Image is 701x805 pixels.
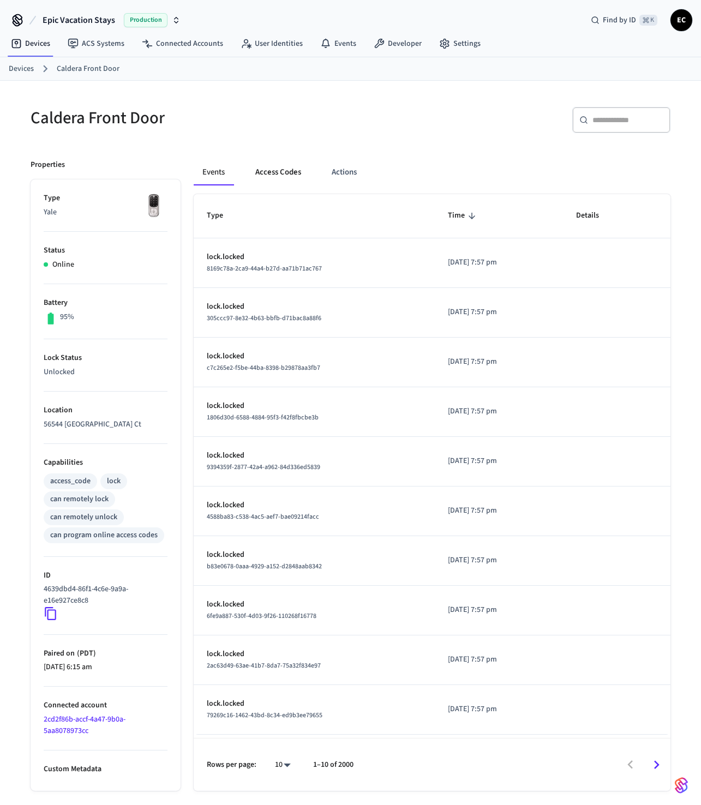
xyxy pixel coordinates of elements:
[50,512,117,523] div: can remotely unlock
[43,14,115,27] span: Epic Vacation Stays
[207,251,422,263] p: lock.locked
[194,194,670,734] table: sticky table
[9,63,34,75] a: Devices
[207,450,422,461] p: lock.locked
[50,494,109,505] div: can remotely lock
[44,764,167,775] p: Custom Metadata
[313,759,354,771] p: 1–10 of 2000
[448,406,550,417] p: [DATE] 7:57 pm
[44,570,167,581] p: ID
[582,10,666,30] div: Find by ID⌘ K
[672,10,691,30] span: EC
[140,193,167,220] img: Yale Assure Touchscreen Wifi Smart Lock, Satin Nickel, Front
[448,505,550,516] p: [DATE] 7:57 pm
[31,107,344,129] h5: Caldera Front Door
[44,700,167,711] p: Connected account
[670,9,692,31] button: EC
[2,34,59,53] a: Devices
[311,34,365,53] a: Events
[232,34,311,53] a: User Identities
[44,584,163,606] p: 4639dbd4-86f1-4c6e-9a9a-e16e927ce8c8
[207,314,321,323] span: 305ccc97-8e32-4b63-bbfb-d71bac8a88f6
[207,599,422,610] p: lock.locked
[269,757,296,773] div: 10
[644,752,669,778] button: Go to next page
[207,648,422,660] p: lock.locked
[207,413,319,422] span: 1806d30d-6588-4884-95f3-f42f8fbcbe3b
[124,13,167,27] span: Production
[207,549,422,561] p: lock.locked
[207,698,422,710] p: lock.locked
[194,159,233,185] button: Events
[448,455,550,467] p: [DATE] 7:57 pm
[44,662,167,673] p: [DATE] 6:15 am
[207,207,237,224] span: Type
[448,257,550,268] p: [DATE] 7:57 pm
[44,419,167,430] p: 56544 [GEOGRAPHIC_DATA] Ct
[207,462,320,472] span: 9394359f-2877-42a4-a962-84d336ed5839
[31,159,65,171] p: Properties
[207,400,422,412] p: lock.locked
[44,457,167,468] p: Capabilities
[207,500,422,511] p: lock.locked
[52,259,74,271] p: Online
[247,159,310,185] button: Access Codes
[44,207,167,218] p: Yale
[576,207,613,224] span: Details
[448,604,550,616] p: [DATE] 7:57 pm
[207,562,322,571] span: b83e0678-0aaa-4929-a152-d2848aab8342
[323,159,366,185] button: Actions
[50,476,91,487] div: access_code
[107,476,121,487] div: lock
[639,15,657,26] span: ⌘ K
[44,245,167,256] p: Status
[430,34,489,53] a: Settings
[207,661,321,670] span: 2ac63d49-63ae-41b7-8da7-75a32f834e97
[365,34,430,53] a: Developer
[44,297,167,309] p: Battery
[75,648,96,659] span: ( PDT )
[57,63,119,75] a: Caldera Front Door
[44,714,125,736] a: 2cd2f86b-accf-4a47-9b0a-5aa8078973cc
[50,530,158,541] div: can program online access codes
[448,704,550,715] p: [DATE] 7:57 pm
[448,356,550,368] p: [DATE] 7:57 pm
[207,711,322,720] span: 79269c16-1462-43bd-8c34-ed9b3ee79655
[44,367,167,378] p: Unlocked
[448,654,550,665] p: [DATE] 7:57 pm
[207,363,320,373] span: c7c265e2-f5be-44ba-8398-b29878aa3fb7
[207,611,316,621] span: 6fe9a887-530f-4d03-9f26-110268f16778
[207,759,256,771] p: Rows per page:
[44,193,167,204] p: Type
[194,159,670,185] div: ant example
[133,34,232,53] a: Connected Accounts
[44,352,167,364] p: Lock Status
[44,648,167,659] p: Paired on
[207,264,322,273] span: 8169c78a-2ca9-44a4-b27d-aa71b71ac767
[207,512,319,521] span: 4588ba83-c538-4ac5-aef7-bae09214facc
[448,307,550,318] p: [DATE] 7:57 pm
[44,405,167,416] p: Location
[60,311,74,323] p: 95%
[448,207,479,224] span: Time
[603,15,636,26] span: Find by ID
[207,351,422,362] p: lock.locked
[207,301,422,313] p: lock.locked
[59,34,133,53] a: ACS Systems
[448,555,550,566] p: [DATE] 7:57 pm
[675,777,688,794] img: SeamLogoGradient.69752ec5.svg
